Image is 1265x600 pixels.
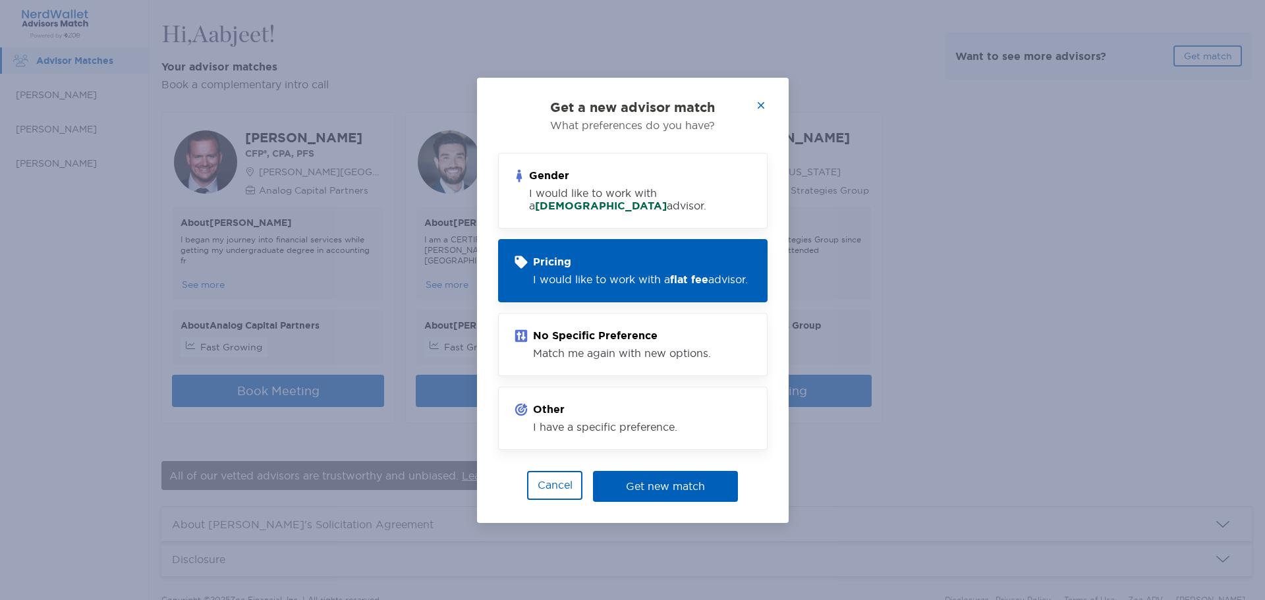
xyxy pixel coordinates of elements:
[533,256,748,268] h4: Pricing
[515,256,528,269] img: option-icon
[533,329,711,342] h4: No Specific Preference
[529,169,751,182] h4: Gender
[515,403,528,416] img: option-icon
[670,273,708,286] strong: flat fee
[533,403,677,416] h4: Other
[533,273,748,286] div: I would like to work with a advisor.
[533,421,677,433] div: I have a specific preference.
[498,99,768,116] h4: Get a new advisor match
[535,199,667,213] strong: [DEMOGRAPHIC_DATA]
[529,187,751,212] div: I would like to work with a advisor.
[515,329,528,342] img: option-icon
[498,119,768,132] h5: What preferences do you have?
[533,347,711,360] div: Match me again with new options.
[527,471,582,500] button: Cancel
[593,471,738,502] button: Get new match
[515,169,524,182] img: option-icon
